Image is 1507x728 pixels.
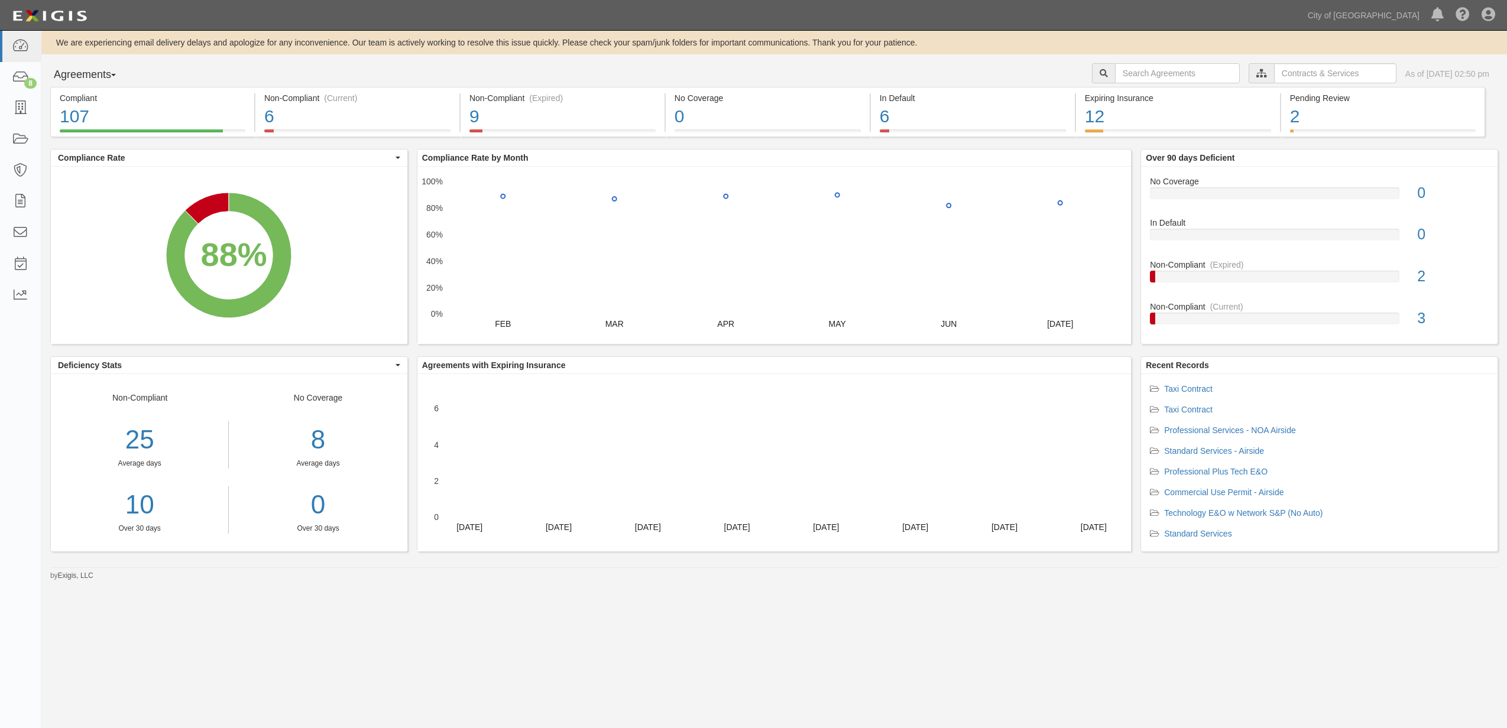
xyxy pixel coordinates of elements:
[1408,266,1498,287] div: 2
[469,92,656,104] div: Non-Compliant (Expired)
[50,571,93,581] small: by
[1290,104,1476,129] div: 2
[434,476,439,486] text: 2
[1405,68,1489,80] div: As of [DATE] 02:50 pm
[1076,129,1280,139] a: Expiring Insurance12
[417,374,1131,551] svg: A chart.
[529,92,563,104] div: (Expired)
[1164,508,1323,518] a: Technology E&O w Network S&P (No Auto)
[902,522,928,532] text: [DATE]
[422,360,566,370] b: Agreements with Expiring Insurance
[1150,301,1489,334] a: Non-Compliant(Current)3
[675,92,861,104] div: No Coverage
[200,231,267,278] div: 88%
[51,392,229,534] div: Non-Compliant
[1141,259,1498,271] div: Non-Compliant
[1164,487,1284,497] a: Commercial Use Permit - Airside
[238,524,398,534] div: Over 30 days
[255,129,459,139] a: Non-Compliant(Current)6
[24,78,37,89] div: 8
[1047,319,1073,329] text: [DATE]
[58,152,393,164] span: Compliance Rate
[1085,92,1271,104] div: Expiring Insurance
[324,92,357,104] div: (Current)
[264,92,451,104] div: Non-Compliant (Current)
[546,522,572,532] text: [DATE]
[58,359,393,371] span: Deficiency Stats
[1408,224,1498,245] div: 0
[1164,425,1296,435] a: Professional Services - NOA Airside
[675,104,861,129] div: 0
[813,522,839,532] text: [DATE]
[434,512,439,522] text: 0
[1141,175,1498,187] div: No Coverage
[1141,217,1498,229] div: In Default
[1164,529,1231,538] a: Standard Services
[51,486,228,524] a: 10
[1150,259,1489,301] a: Non-Compliant(Expired)2
[724,522,750,532] text: [DATE]
[1408,183,1498,204] div: 0
[991,522,1017,532] text: [DATE]
[461,129,665,139] a: Non-Compliant(Expired)9
[666,129,870,139] a: No Coverage0
[426,203,443,213] text: 80%
[58,571,93,580] a: Exigis, LLC
[1164,384,1213,394] a: Taxi Contract
[880,104,1066,129] div: 6
[50,129,254,139] a: Compliant107
[1141,301,1498,313] div: Non-Compliant
[426,230,443,239] text: 60%
[1290,92,1476,104] div: Pending Review
[1164,405,1213,414] a: Taxi Contract
[1408,308,1498,329] div: 3
[229,392,407,534] div: No Coverage
[456,522,482,532] text: [DATE]
[51,459,228,469] div: Average days
[1164,446,1264,456] a: Standard Services - Airside
[635,522,661,532] text: [DATE]
[238,486,398,524] a: 0
[434,440,439,449] text: 4
[1456,8,1470,22] i: Help Center - Complianz
[1146,153,1234,162] b: Over 90 days Deficient
[605,319,623,329] text: MAR
[60,104,245,129] div: 107
[1281,129,1485,139] a: Pending Review2
[828,319,846,329] text: MAY
[434,404,439,413] text: 6
[426,256,443,266] text: 40%
[51,149,407,166] button: Compliance Rate
[1210,301,1243,313] div: (Current)
[717,319,734,329] text: APR
[1146,360,1209,370] b: Recent Records
[880,92,1066,104] div: In Default
[1164,467,1268,476] a: Professional Plus Tech E&O
[422,177,443,186] text: 100%
[1150,175,1489,217] a: No Coverage0
[469,104,656,129] div: 9
[51,357,407,373] button: Deficiency Stats
[1274,63,1396,83] input: Contracts & Services
[431,309,443,318] text: 0%
[51,167,407,344] svg: A chart.
[871,129,1075,139] a: In Default6
[41,37,1507,48] div: We are experiencing email delivery delays and apologize for any inconvenience. Our team is active...
[238,459,398,469] div: Average days
[941,319,957,329] text: JUN
[417,167,1131,344] svg: A chart.
[426,282,443,292] text: 20%
[495,319,511,329] text: FEB
[1210,259,1244,271] div: (Expired)
[9,5,90,27] img: logo-5460c22ac91f19d4615b14bd174203de0afe785f0fc80cf4dbbc73dc1793850b.png
[422,153,529,162] b: Compliance Rate by Month
[1085,104,1271,129] div: 12
[1302,4,1425,27] a: City of [GEOGRAPHIC_DATA]
[51,421,228,459] div: 25
[60,92,245,104] div: Compliant
[1081,522,1107,532] text: [DATE]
